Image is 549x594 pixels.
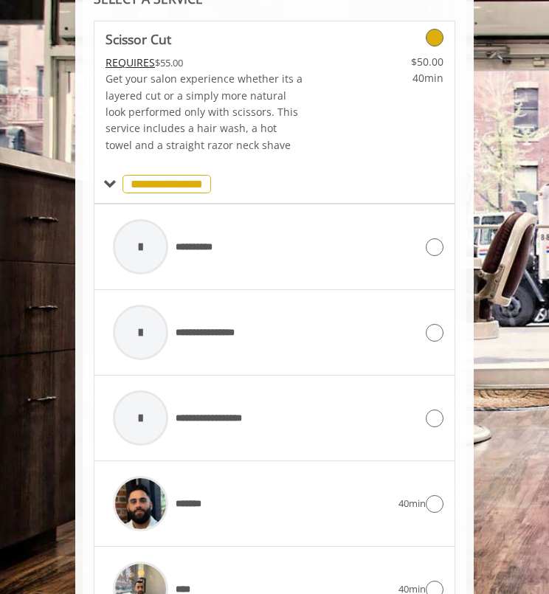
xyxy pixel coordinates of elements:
span: 40min [398,496,426,511]
div: $55.00 [106,55,305,71]
p: Get your salon experience whether its a layered cut or a simply more natural look performed only ... [106,71,305,153]
span: This service needs some Advance to be paid before we block your appointment [106,55,155,69]
span: 40min [334,70,443,86]
b: Scissor Cut [106,29,171,49]
span: $50.00 [334,54,443,70]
